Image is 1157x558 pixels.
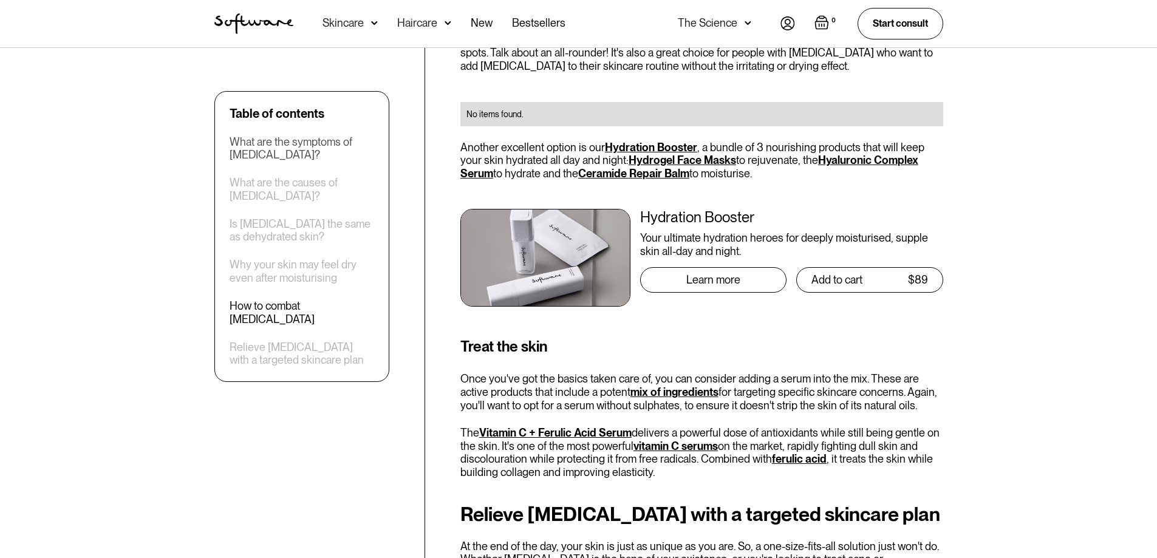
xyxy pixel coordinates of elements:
img: Software Logo [214,13,293,34]
div: Add to cart [811,274,862,286]
a: Open empty cart [814,15,838,32]
img: arrow down [445,17,451,29]
div: Your ultimate hydration heroes for deeply moisturised, supple skin all-day and night. [640,231,943,257]
a: mix of ingredients [630,386,718,398]
p: Once you've got the basics taken care of, you can consider adding a serum into the mix. These are... [460,372,943,412]
div: $89 [908,274,928,286]
img: arrow down [745,17,751,29]
div: Haircare [397,17,437,29]
a: Vitamin C + Ferulic Acid Serum [479,426,632,439]
a: Relieve [MEDICAL_DATA] with a targeted skincare plan [230,341,374,367]
p: Another excellent option is our , a bundle of 3 nourishing products that will keep your skin hydr... [460,141,943,180]
a: Why your skin may feel dry even after moisturising [230,259,374,285]
div: No items found. [466,108,937,120]
a: Is [MEDICAL_DATA] the same as dehydrated skin? [230,217,374,243]
a: What are the causes of [MEDICAL_DATA]? [230,177,374,203]
a: vitamin C serums [633,440,718,452]
a: ferulic acid [772,452,827,465]
div: Skincare [323,17,364,29]
a: Hydrogel Face Masks [629,154,736,166]
a: What are the symptoms of [MEDICAL_DATA]? [230,135,374,162]
a: home [214,13,293,34]
a: Start consult [858,8,943,39]
div: Learn more [686,274,740,286]
img: arrow down [371,17,378,29]
div: 0 [829,15,838,26]
div: Hydration Booster [640,209,943,226]
p: Derived from coconut, fruit, and seed oils, it also helps to reduce the appearance of fine lines ... [460,33,943,73]
strong: Treat the skin [460,338,547,355]
a: Hydration Booster [605,141,697,154]
a: Ceramide Repair Balm [578,167,689,180]
a: How to combat [MEDICAL_DATA] [230,299,374,325]
div: Table of contents [230,106,324,121]
div: The Science [678,17,737,29]
p: The delivers a powerful dose of antioxidants while still being gentle on the skin. It's one of th... [460,426,943,478]
a: Hydration BoosterYour ultimate hydration heroes for deeply moisturised, supple skin all-day and n... [460,209,943,307]
h2: Relieve [MEDICAL_DATA] with a targeted skincare plan [460,503,943,525]
a: Hyaluronic Complex Serum [460,154,918,180]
